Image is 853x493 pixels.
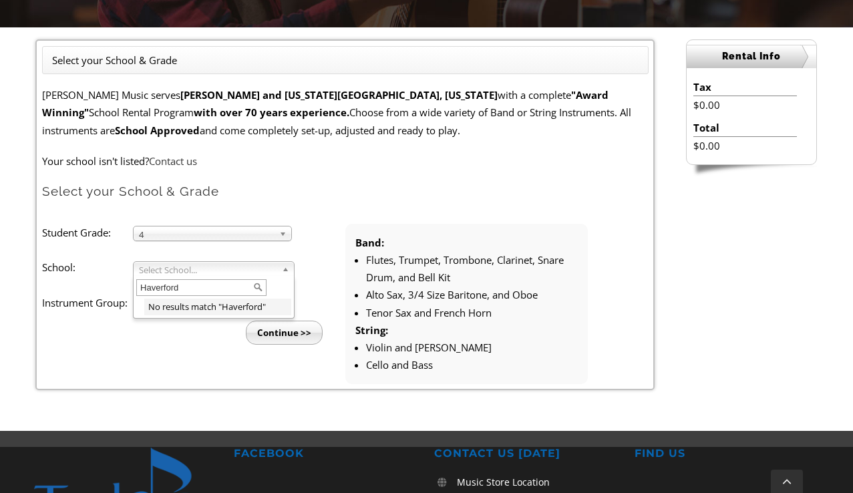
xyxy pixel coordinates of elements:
[139,226,274,242] span: 4
[693,137,797,154] li: $0.00
[355,236,384,249] strong: Band:
[149,154,197,168] a: Contact us
[42,294,133,311] label: Instrument Group:
[42,152,649,170] p: Your school isn't listed?
[194,106,349,119] strong: with over 70 years experience.
[355,323,388,337] strong: String:
[52,51,177,69] li: Select your School & Grade
[693,96,797,114] li: $0.00
[180,88,498,102] strong: [PERSON_NAME] and [US_STATE][GEOGRAPHIC_DATA], [US_STATE]
[42,259,133,276] label: School:
[366,356,578,373] li: Cello and Bass
[234,447,419,461] h2: FACEBOOK
[366,251,578,287] li: Flutes, Trumpet, Trombone, Clarinet, Snare Drum, and Bell Kit
[693,119,797,137] li: Total
[686,165,817,177] img: sidebar-footer.png
[687,45,816,68] h2: Rental Info
[434,447,619,461] h2: CONTACT US [DATE]
[42,183,649,200] h2: Select your School & Grade
[366,304,578,321] li: Tenor Sax and French Horn
[42,86,649,139] p: [PERSON_NAME] Music serves with a complete School Rental Program Choose from a wide variety of Ba...
[693,78,797,96] li: Tax
[144,299,291,315] li: No results match " "
[42,224,133,241] label: Student Grade:
[635,447,820,461] h2: FIND US
[115,124,200,137] strong: School Approved
[366,286,578,303] li: Alto Sax, 3/4 Size Baritone, and Oboe
[366,339,578,356] li: Violin and [PERSON_NAME]
[139,262,277,278] span: Select School...
[222,301,263,313] span: Haverford
[246,321,323,345] input: Continue >>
